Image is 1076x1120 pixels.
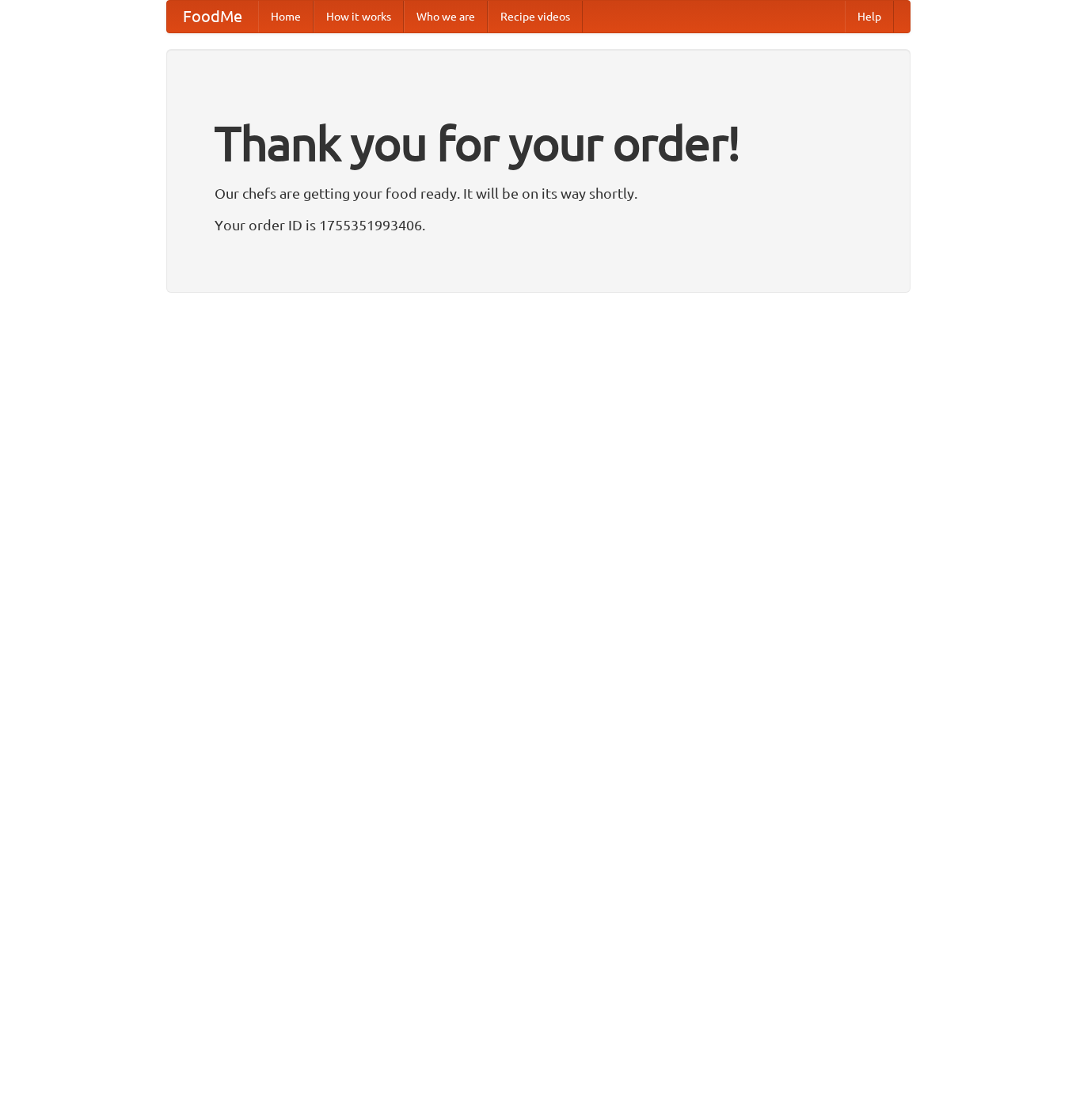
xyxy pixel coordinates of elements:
h1: Thank you for your order! [215,105,862,181]
a: Recipe videos [488,1,583,32]
a: Help [845,1,894,32]
p: Your order ID is 1755351993406. [215,213,862,237]
a: How it works [314,1,404,32]
p: Our chefs are getting your food ready. It will be on its way shortly. [215,181,862,205]
a: Who we are [404,1,488,32]
a: FoodMe [167,1,258,32]
a: Home [258,1,314,32]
